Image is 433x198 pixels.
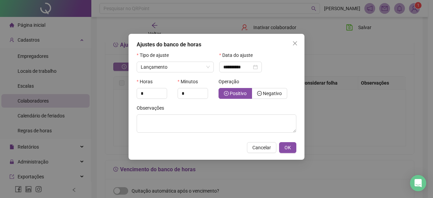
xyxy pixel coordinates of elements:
label: Horas [137,78,157,85]
label: Observações [137,104,168,112]
span: plus-circle [224,91,229,96]
label: Data do ajuste [219,51,257,59]
label: Operação [219,78,244,85]
span: OK [284,144,291,151]
div: Open Intercom Messenger [410,175,426,191]
span: Lançamento [141,64,167,70]
button: Cancelar [247,142,276,153]
span: close [292,41,298,46]
span: Cancelar [252,144,271,151]
button: Close [290,38,300,49]
label: Minutos [178,78,202,85]
label: Tipo de ajuste [137,51,173,59]
button: OK [279,142,296,153]
span: Positivo [230,91,247,96]
span: minus-circle [257,91,262,96]
span: Negativo [263,91,282,96]
div: Ajustes do banco de horas [137,41,296,49]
